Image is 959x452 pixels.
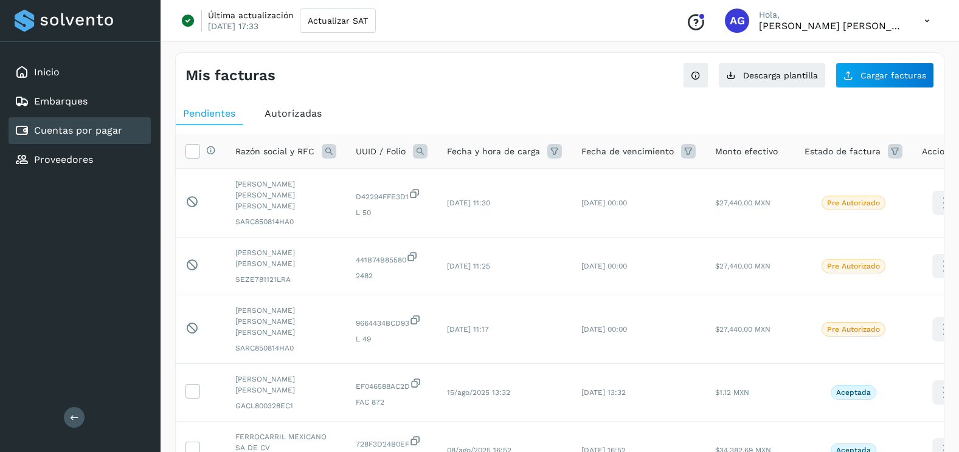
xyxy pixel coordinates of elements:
span: Acciones [922,145,959,158]
span: EF046588AC2D [356,377,428,392]
span: Descarga plantilla [743,71,818,80]
span: 9664434BCD93 [356,314,428,329]
span: Estado de factura [805,145,881,158]
span: L 50 [356,207,428,218]
span: Razón social y RFC [235,145,314,158]
p: Aceptada [836,388,871,397]
span: SEZE781121LRA [235,274,336,285]
p: Pre Autorizado [827,199,880,207]
div: Embarques [9,88,151,115]
span: [DATE] 00:00 [581,262,627,270]
span: $1.12 MXN [715,388,749,397]
p: Abigail Gonzalez Leon [759,20,905,32]
span: $27,440.00 MXN [715,262,770,270]
span: [DATE] 13:32 [581,388,626,397]
div: Inicio [9,59,151,86]
span: GACL800328EC1 [235,400,336,411]
button: Cargar facturas [836,63,934,88]
button: Descarga plantilla [718,63,826,88]
span: Fecha y hora de carga [447,145,540,158]
span: [PERSON_NAME] [PERSON_NAME] [PERSON_NAME] [235,305,336,338]
span: 728F3D24B0EF [356,435,428,450]
a: Proveedores [34,154,93,165]
span: SARC850814HA0 [235,216,336,227]
div: Cuentas por pagar [9,117,151,144]
p: Hola, [759,10,905,20]
span: FAC 872 [356,397,428,408]
span: [PERSON_NAME] [PERSON_NAME] [235,374,336,395]
a: Embarques [34,95,88,107]
span: [PERSON_NAME] [PERSON_NAME] [235,247,336,269]
p: [DATE] 17:33 [208,21,258,32]
h4: Mis facturas [185,67,275,84]
span: Pendientes [183,108,235,119]
span: 441B74B85580 [356,251,428,265]
p: Última actualización [208,10,294,21]
span: Fecha de vencimiento [581,145,674,158]
span: 2482 [356,270,428,281]
span: UUID / Folio [356,145,406,158]
span: L 49 [356,334,428,344]
a: Cuentas por pagar [34,125,122,136]
div: Proveedores [9,146,151,173]
span: 15/ago/2025 13:32 [447,388,510,397]
span: SARC850814HA0 [235,343,336,354]
p: Pre Autorizado [827,262,880,270]
button: Actualizar SAT [300,9,376,33]
span: Actualizar SAT [308,16,368,25]
span: [DATE] 11:25 [447,262,490,270]
span: Cargar facturas [860,71,926,80]
span: [DATE] 00:00 [581,325,627,334]
span: Autorizadas [265,108,322,119]
p: Pre Autorizado [827,325,880,334]
a: Inicio [34,66,60,78]
span: [DATE] 11:17 [447,325,489,334]
span: [DATE] 11:30 [447,199,490,207]
span: D42294FFE3D1 [356,188,428,202]
span: [DATE] 00:00 [581,199,627,207]
span: $27,440.00 MXN [715,325,770,334]
span: [PERSON_NAME] [PERSON_NAME] [PERSON_NAME] [235,179,336,211]
span: $27,440.00 MXN [715,199,770,207]
span: Monto efectivo [715,145,778,158]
